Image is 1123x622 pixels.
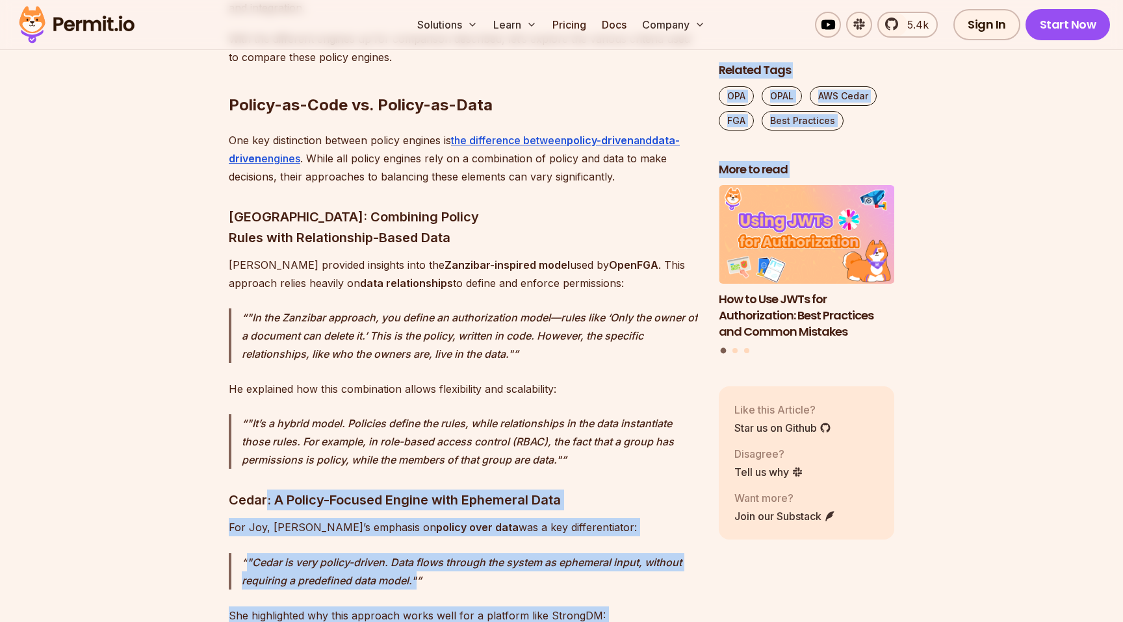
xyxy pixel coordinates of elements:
[242,553,698,590] p: "Cedar is very policy-driven. Data flows through the system as ephemeral input, without requiring...
[229,518,698,536] p: For Joy, [PERSON_NAME]’s emphasis on was a key differentiator:
[719,86,754,106] a: OPA
[229,380,698,398] p: He explained how this combination allows flexibility and scalability:
[547,12,591,38] a: Pricing
[953,9,1020,40] a: Sign In
[732,348,738,353] button: Go to slide 2
[229,206,698,248] h3: [GEOGRAPHIC_DATA]: Combining Policy Rules with Relationship-Based Data
[810,86,877,106] a: AWS Cedar
[734,402,831,417] p: Like this Article?
[719,162,894,178] h2: More to read
[229,43,698,116] h2: Policy-as-Code vs. Policy-as-Data
[229,134,680,165] a: the difference betweenpolicy-drivenanddata-drivenengines
[744,348,749,353] button: Go to slide 3
[719,111,754,131] a: FGA
[412,12,483,38] button: Solutions
[719,292,894,340] h3: How to Use JWTs for Authorization: Best Practices and Common Mistakes
[734,508,836,524] a: Join our Substack
[1026,9,1111,40] a: Start Now
[445,258,570,271] strong: Zanzibar-inspired model
[242,308,698,363] p: "In the Zanzibar approach, you define an authorization model—rules like ‘Only the owner of a docu...
[242,414,698,469] p: "It’s a hybrid model. Policies define the rules, while relationships in the data instantiate thos...
[734,464,803,480] a: Tell us why
[488,12,542,38] button: Learn
[637,12,710,38] button: Company
[719,62,894,79] h2: Related Tags
[229,256,698,292] p: [PERSON_NAME] provided insights into the used by . This approach relies heavily on to define and ...
[899,17,929,32] span: 5.4k
[597,12,632,38] a: Docs
[721,348,727,354] button: Go to slide 1
[877,12,938,38] a: 5.4k
[229,131,698,186] p: One key distinction between policy engines is . While all policy engines rely on a combination of...
[762,86,802,106] a: OPAL
[734,490,836,506] p: Want more?
[229,134,680,165] strong: data-driven
[762,111,844,131] a: Best Practices
[436,521,519,534] strong: policy over data
[13,3,140,47] img: Permit logo
[609,258,658,271] strong: OpenFGA
[719,186,894,340] li: 1 of 3
[360,277,453,290] strong: data relationships
[719,186,894,356] div: Posts
[734,446,803,462] p: Disagree?
[719,186,894,340] a: How to Use JWTs for Authorization: Best Practices and Common MistakesHow to Use JWTs for Authoriz...
[734,420,831,436] a: Star us on Github
[229,490,698,510] h3: Cedar: A Policy-Focused Engine with Ephemeral Data
[719,186,894,284] img: How to Use JWTs for Authorization: Best Practices and Common Mistakes
[567,134,634,147] strong: policy-driven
